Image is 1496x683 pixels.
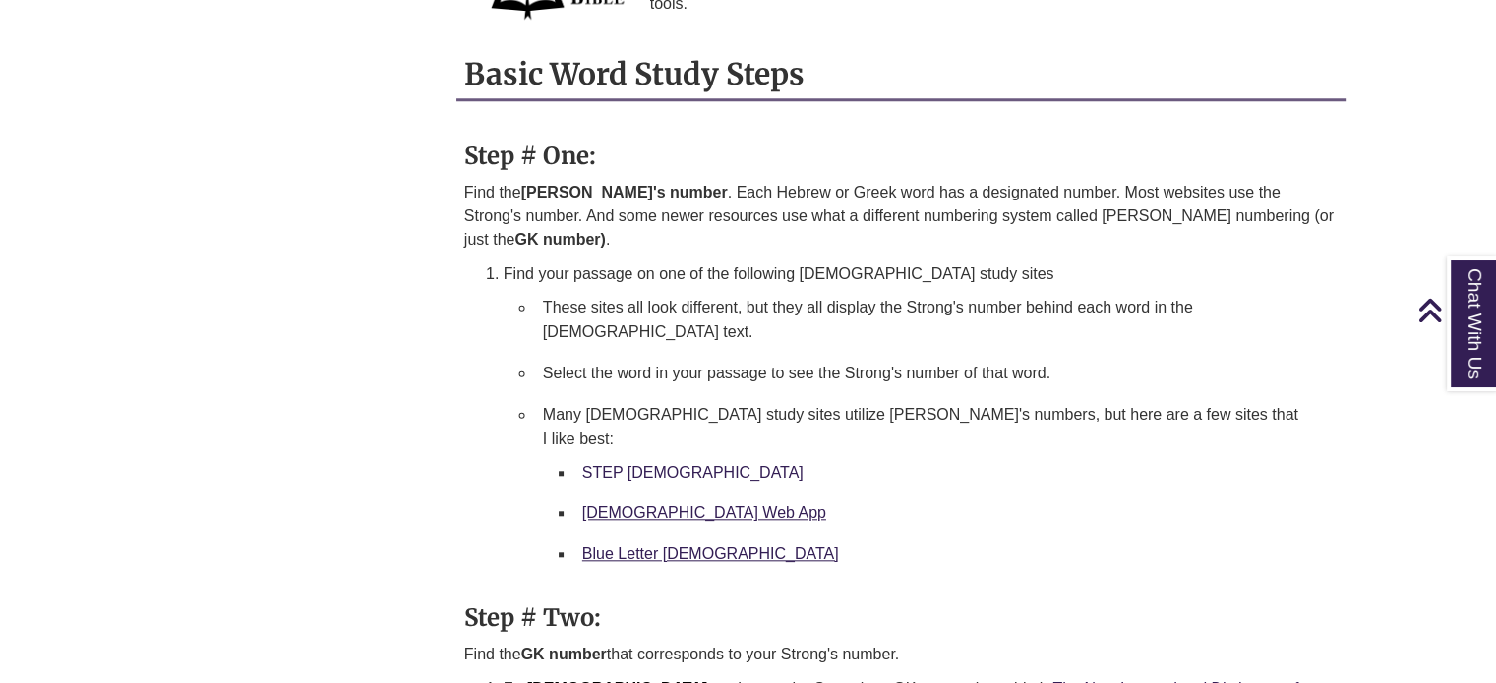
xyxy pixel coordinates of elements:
p: Find the that corresponds to your Strong's number. [464,643,1339,666]
a: Blue Letter [DEMOGRAPHIC_DATA] [582,545,839,562]
li: These sites all look different, but they all display the Strong's number behind each word in the ... [535,287,1339,353]
strong: [PERSON_NAME]'s number [521,184,728,200]
a: STEP [DEMOGRAPHIC_DATA] [582,464,804,481]
a: Back to Top [1417,297,1491,323]
strong: GK number) [514,231,605,248]
strong: Step # One: [464,141,596,171]
p: Find the . Each Hebrew or Greek word has a designated number. Most websites use the Strong's numb... [464,181,1339,252]
strong: Step # Two: [464,602,601,633]
li: Select the word in your passage to see the Strong's number of that word. [535,353,1339,394]
h2: Basic Word Study Steps [456,49,1346,101]
strong: GK number [521,646,607,662]
li: Many [DEMOGRAPHIC_DATA] study sites utilize [PERSON_NAME]'s numbers, but here are a few sites tha... [535,394,1339,583]
li: Find your passage on one of the following [DEMOGRAPHIC_DATA] study sites [504,261,1339,582]
a: [DEMOGRAPHIC_DATA] Web App [582,504,826,521]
